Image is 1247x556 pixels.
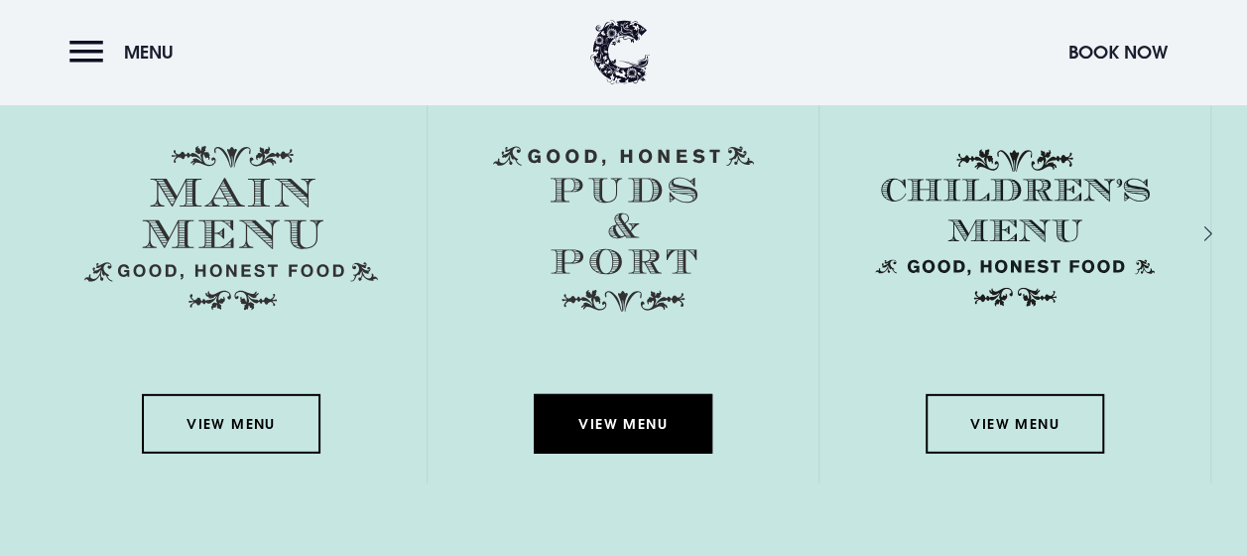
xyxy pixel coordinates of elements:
[926,394,1104,454] a: View Menu
[69,31,184,73] button: Menu
[868,146,1162,311] img: Childrens Menu 1
[142,394,320,454] a: View Menu
[84,146,378,311] img: Menu main menu
[1178,219,1196,248] div: Next slide
[124,41,174,64] span: Menu
[493,146,754,313] img: Menu puds and port
[534,394,712,454] a: View Menu
[590,20,650,84] img: Clandeboye Lodge
[1059,31,1178,73] button: Book Now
